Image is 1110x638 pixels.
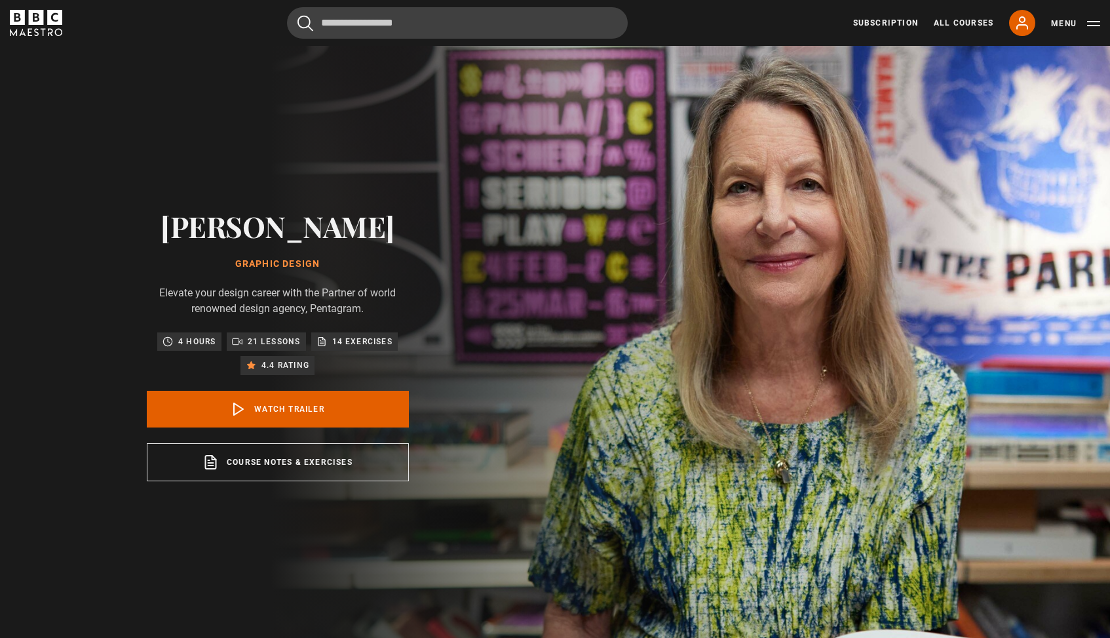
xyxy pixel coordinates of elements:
button: Toggle navigation [1051,17,1100,30]
h1: Graphic Design [147,259,409,269]
a: Course notes & exercises [147,443,409,481]
p: 4.4 rating [261,359,309,372]
a: Subscription [853,17,918,29]
svg: BBC Maestro [10,10,62,36]
p: 4 hours [178,335,216,348]
h2: [PERSON_NAME] [147,209,409,243]
button: Submit the search query [297,15,313,31]
p: 14 exercises [332,335,392,348]
a: All Courses [934,17,993,29]
p: Elevate your design career with the Partner of world renowned design agency, Pentagram. [147,285,409,317]
a: Watch Trailer [147,391,409,428]
input: Search [287,7,628,39]
p: 21 lessons [248,335,301,348]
